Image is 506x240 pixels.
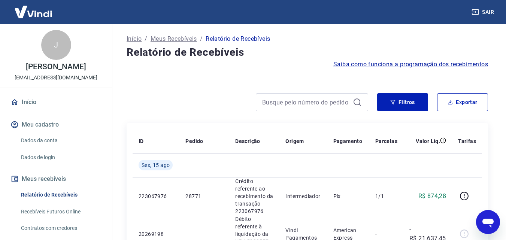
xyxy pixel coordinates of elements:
a: Início [9,94,103,110]
p: 20269198 [139,230,173,238]
p: / [145,34,147,43]
a: Recebíveis Futuros Online [18,204,103,219]
p: Intermediador [285,192,321,200]
a: Dados da conta [18,133,103,148]
p: Pagamento [333,137,363,145]
p: 28771 [185,192,223,200]
p: 1/1 [375,192,397,200]
p: Valor Líq. [416,137,440,145]
a: Início [127,34,142,43]
iframe: Botão para abrir a janela de mensagens [476,210,500,234]
button: Meus recebíveis [9,171,103,187]
a: Dados de login [18,150,103,165]
button: Exportar [437,93,488,111]
p: R$ 874,28 [418,192,446,201]
a: Saiba como funciona a programação dos recebimentos [333,60,488,69]
input: Busque pelo número do pedido [262,97,350,108]
button: Sair [470,5,497,19]
button: Filtros [377,93,428,111]
p: - [375,230,397,238]
h4: Relatório de Recebíveis [127,45,488,60]
div: J [41,30,71,60]
a: Contratos com credores [18,221,103,236]
p: Crédito referente ao recebimento da transação 223067976 [235,177,273,215]
p: Origem [285,137,304,145]
p: Tarifas [458,137,476,145]
span: Sex, 15 ago [142,161,170,169]
p: [PERSON_NAME] [26,63,86,71]
p: / [200,34,203,43]
a: Relatório de Recebíveis [18,187,103,203]
img: Vindi [9,0,58,23]
p: Parcelas [375,137,397,145]
p: [EMAIL_ADDRESS][DOMAIN_NAME] [15,74,97,82]
p: Descrição [235,137,260,145]
p: Relatório de Recebíveis [206,34,270,43]
p: 223067976 [139,192,173,200]
p: ID [139,137,144,145]
p: Pedido [185,137,203,145]
p: Pix [333,192,363,200]
button: Meu cadastro [9,116,103,133]
a: Meus Recebíveis [151,34,197,43]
